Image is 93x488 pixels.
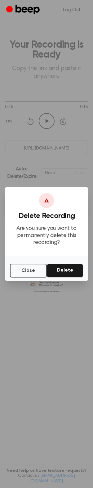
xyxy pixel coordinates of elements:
[57,2,87,17] a: Log Out
[10,212,83,220] h3: Delete Recording
[47,264,83,277] button: Delete
[10,264,47,277] button: Close
[39,193,54,208] div: ⚠
[6,4,41,16] a: Beep
[10,225,83,246] p: Are you sure you want to permanently delete this recording?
